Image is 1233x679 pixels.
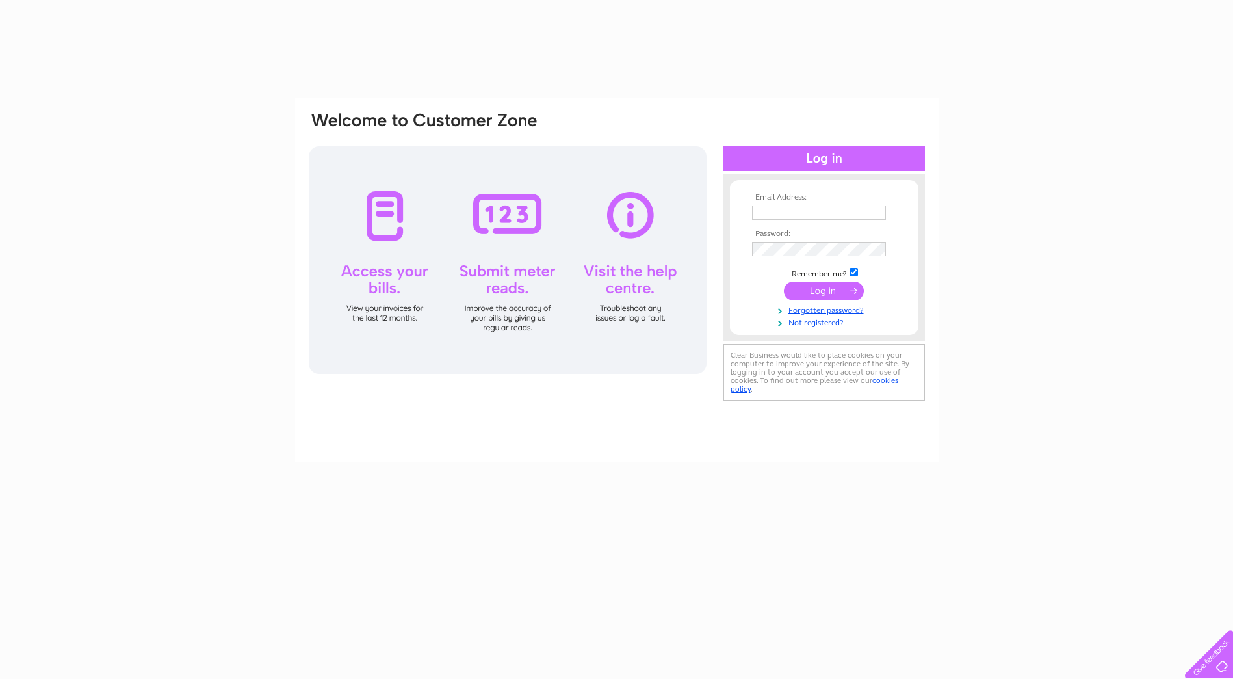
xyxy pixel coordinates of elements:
a: cookies policy [731,376,898,393]
div: Clear Business would like to place cookies on your computer to improve your experience of the sit... [723,344,925,401]
th: Password: [749,230,900,239]
a: Not registered? [752,315,900,328]
td: Remember me? [749,266,900,279]
th: Email Address: [749,193,900,202]
a: Forgotten password? [752,303,900,315]
input: Submit [784,282,864,300]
